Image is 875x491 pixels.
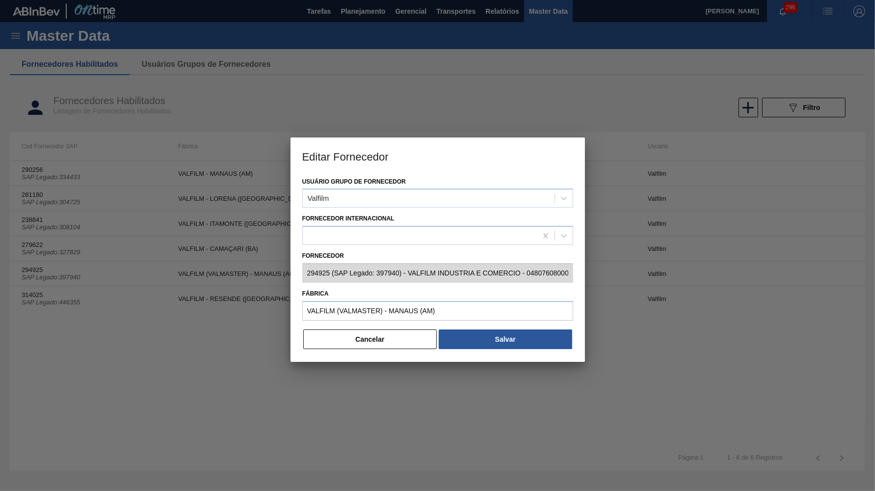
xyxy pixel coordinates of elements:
h3: Editar Fornecedor [291,137,585,175]
label: Fornecedor [302,249,573,263]
button: Cancelar [303,329,437,349]
div: Valfilm [308,194,329,203]
label: Fábrica [302,287,573,301]
button: Salvar [439,329,572,349]
label: Usuário Grupo de Fornecedor [302,178,406,185]
label: Fornecedor Internacional [302,215,395,222]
